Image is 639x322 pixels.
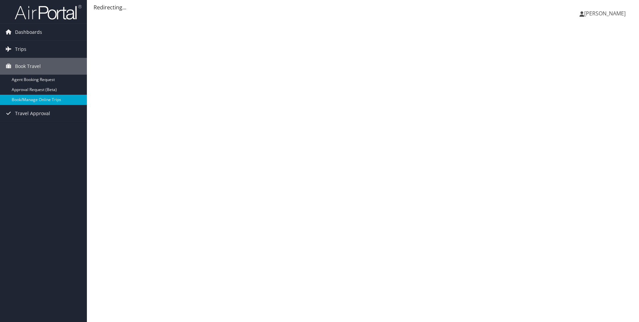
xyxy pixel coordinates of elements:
[584,10,626,17] span: [PERSON_NAME]
[15,58,41,75] span: Book Travel
[94,3,632,11] div: Redirecting...
[15,4,82,20] img: airportal-logo.png
[15,24,42,41] span: Dashboards
[580,3,632,23] a: [PERSON_NAME]
[15,41,26,58] span: Trips
[15,105,50,122] span: Travel Approval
